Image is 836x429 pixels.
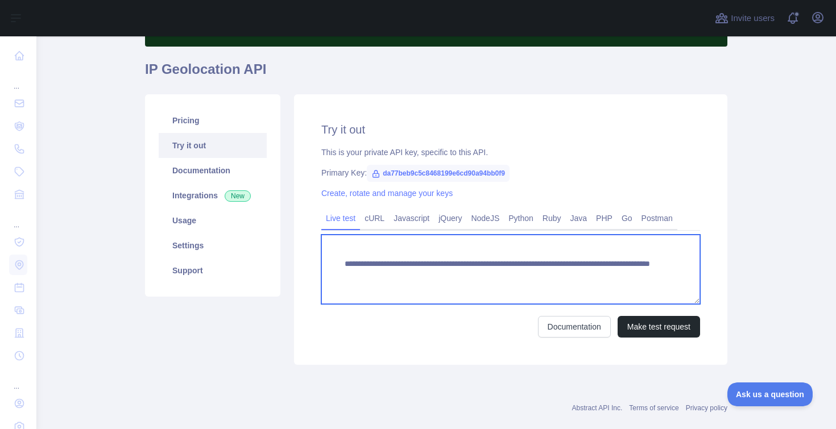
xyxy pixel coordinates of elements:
[159,158,267,183] a: Documentation
[566,209,592,227] a: Java
[617,209,637,227] a: Go
[538,209,566,227] a: Ruby
[159,233,267,258] a: Settings
[145,60,727,88] h1: IP Geolocation API
[389,209,434,227] a: Javascript
[9,207,27,230] div: ...
[225,190,251,202] span: New
[159,183,267,208] a: Integrations New
[538,316,611,338] a: Documentation
[637,209,677,227] a: Postman
[618,316,700,338] button: Make test request
[466,209,504,227] a: NodeJS
[9,368,27,391] div: ...
[591,209,617,227] a: PHP
[321,189,453,198] a: Create, rotate and manage your keys
[367,165,510,182] span: da77beb9c5c8468199e6cd90a94bb0f9
[321,122,700,138] h2: Try it out
[713,9,777,27] button: Invite users
[434,209,466,227] a: jQuery
[727,382,813,406] iframe: Toggle Customer Support
[629,404,678,412] a: Terms of service
[321,147,700,158] div: This is your private API key, specific to this API.
[572,404,623,412] a: Abstract API Inc.
[321,209,360,227] a: Live test
[159,133,267,158] a: Try it out
[731,12,775,25] span: Invite users
[686,404,727,412] a: Privacy policy
[360,209,389,227] a: cURL
[159,258,267,283] a: Support
[504,209,538,227] a: Python
[9,68,27,91] div: ...
[321,167,700,178] div: Primary Key:
[159,208,267,233] a: Usage
[159,108,267,133] a: Pricing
